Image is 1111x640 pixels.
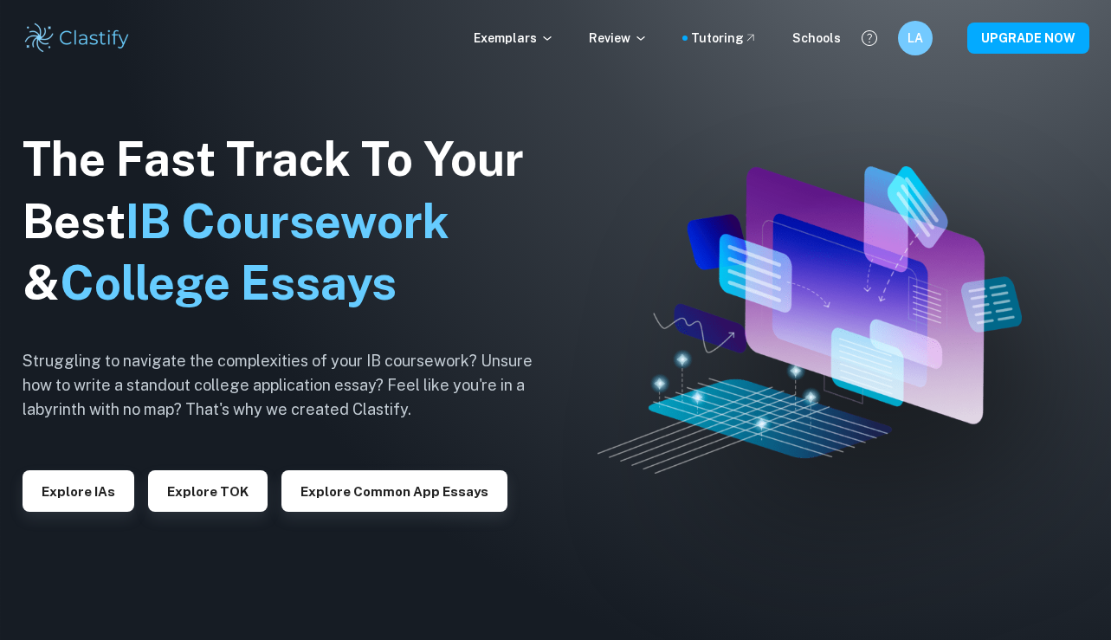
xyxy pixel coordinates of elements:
img: Clastify logo [23,21,132,55]
p: Exemplars [474,29,554,48]
img: Clastify hero [597,166,1023,474]
button: LA [898,21,933,55]
a: Explore TOK [148,482,268,499]
span: IB Coursework [126,194,449,249]
h6: Struggling to navigate the complexities of your IB coursework? Unsure how to write a standout col... [23,349,559,422]
h1: The Fast Track To Your Best & [23,128,559,315]
a: Explore Common App essays [281,482,507,499]
button: UPGRADE NOW [967,23,1089,54]
a: Tutoring [691,29,758,48]
button: Explore IAs [23,470,134,512]
a: Explore IAs [23,482,134,499]
button: Explore TOK [148,470,268,512]
button: Explore Common App essays [281,470,507,512]
a: Schools [792,29,841,48]
p: Review [589,29,648,48]
span: College Essays [60,255,397,310]
button: Help and Feedback [855,23,884,53]
h6: LA [905,29,925,48]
